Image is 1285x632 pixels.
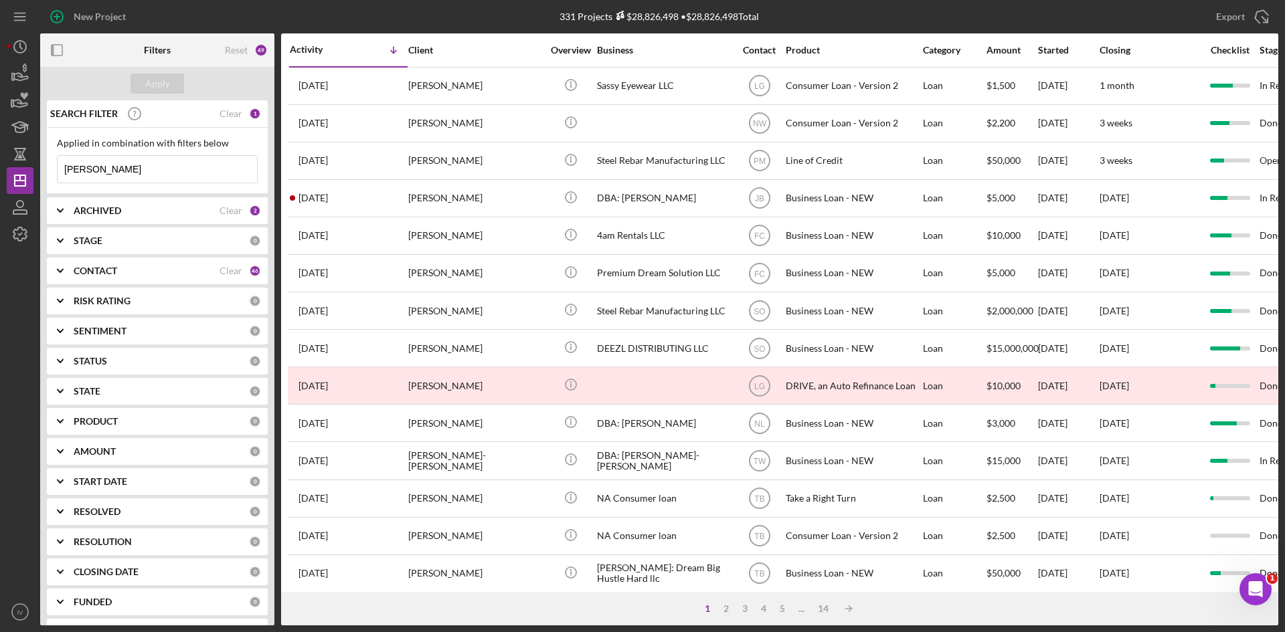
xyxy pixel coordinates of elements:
text: TB [754,494,764,504]
text: LG [754,381,764,391]
div: [DATE] [1038,181,1098,216]
div: Business Loan - NEW [786,218,920,253]
div: [PERSON_NAME] [408,143,542,179]
div: Loan [923,518,985,554]
div: [PERSON_NAME] [408,106,542,141]
div: NA Consumer loan [597,518,731,554]
div: Premium Dream Solution LLC [597,255,731,291]
text: TB [754,569,764,578]
div: [PERSON_NAME]: Dream Big Hustle Hard llc [597,556,731,591]
div: [DATE] [1038,330,1098,366]
div: Apply [145,74,170,94]
div: Business [597,45,731,56]
div: [DATE] [1038,556,1098,591]
div: [DATE] [1038,293,1098,328]
div: 4 [754,603,773,614]
div: 2 [249,205,261,217]
text: NL [754,419,765,428]
div: [DATE] [1038,218,1098,253]
time: [DATE] [1100,342,1129,354]
time: [DATE] [1100,417,1129,429]
div: 49 [254,43,268,57]
time: 2025-09-18 18:04 [298,118,328,128]
div: Loan [923,181,985,216]
div: Business Loan - NEW [786,293,920,328]
div: [PERSON_NAME] [408,293,542,328]
b: STAGE [74,235,102,246]
div: Loan [923,481,985,516]
div: Business Loan - NEW [786,556,920,591]
div: New Project [74,3,126,30]
div: [DATE] [1038,405,1098,441]
div: 2 [717,603,736,614]
div: [PERSON_NAME] [408,556,542,591]
div: [PERSON_NAME] [408,368,542,403]
div: $15,000,000 [987,330,1037,366]
text: PM [754,156,766,166]
div: 0 [249,355,261,367]
span: 1 [1267,573,1278,584]
div: 5 [773,603,792,614]
time: 2025-08-20 18:42 [298,193,328,203]
span: $5,000 [987,192,1015,203]
div: 3 [736,603,754,614]
div: [PERSON_NAME] [408,181,542,216]
time: [DATE] [1100,455,1129,466]
time: 1 month [1100,80,1134,91]
div: 0 [249,415,261,427]
div: Loan [923,143,985,179]
div: Loan [923,218,985,253]
div: 0 [249,596,261,608]
text: JB [754,194,764,203]
div: Reset [225,45,248,56]
div: Business Loan - NEW [786,330,920,366]
button: Apply [131,74,184,94]
b: RESOLUTION [74,536,132,547]
div: $2,000,000 [987,293,1037,328]
span: $2,500 [987,530,1015,541]
div: [DATE] [1038,481,1098,516]
time: 2025-04-29 19:50 [298,568,328,578]
b: STATUS [74,356,107,366]
div: [DATE] [1038,255,1098,291]
div: $10,000 [987,368,1037,403]
div: 14 [811,603,835,614]
text: NW [753,119,767,128]
div: 0 [249,566,261,578]
div: Loan [923,443,985,478]
div: DBA: [PERSON_NAME]-[PERSON_NAME] [597,443,731,478]
text: SO [754,306,765,316]
text: LG [754,82,764,91]
time: [DATE] [1100,267,1129,278]
div: Clear [220,205,242,216]
div: 1 [698,603,717,614]
div: 331 Projects • $28,826,498 Total [560,11,759,22]
div: Clear [220,266,242,276]
div: DBA: [PERSON_NAME] [597,405,731,441]
b: FUNDED [74,597,112,607]
div: Business Loan - NEW [786,443,920,478]
div: Loan [923,255,985,291]
div: Loan [923,68,985,104]
div: [PERSON_NAME] [408,218,542,253]
div: Business Loan - NEW [786,181,920,216]
b: ARCHIVED [74,205,121,216]
b: SEARCH FILTER [50,108,118,119]
div: 0 [249,235,261,247]
div: [DATE] [1038,106,1098,141]
div: Activity [290,44,349,55]
div: Sassy Eyewear LLC [597,68,731,104]
div: Product [786,45,920,56]
div: Closing [1100,45,1200,56]
div: NA Consumer loan [597,481,731,516]
div: DBA: [PERSON_NAME] [597,181,731,216]
div: [PERSON_NAME] [408,518,542,554]
div: Loan [923,405,985,441]
div: 1 [249,108,261,120]
time: 2025-07-17 14:04 [298,343,328,354]
div: DEEZL DISTRIBUTING LLC [597,330,731,366]
div: 0 [249,385,261,397]
div: Steel Rebar Manufacturing LLC [597,143,731,179]
span: $15,000 [987,455,1021,466]
text: TW [753,457,766,466]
